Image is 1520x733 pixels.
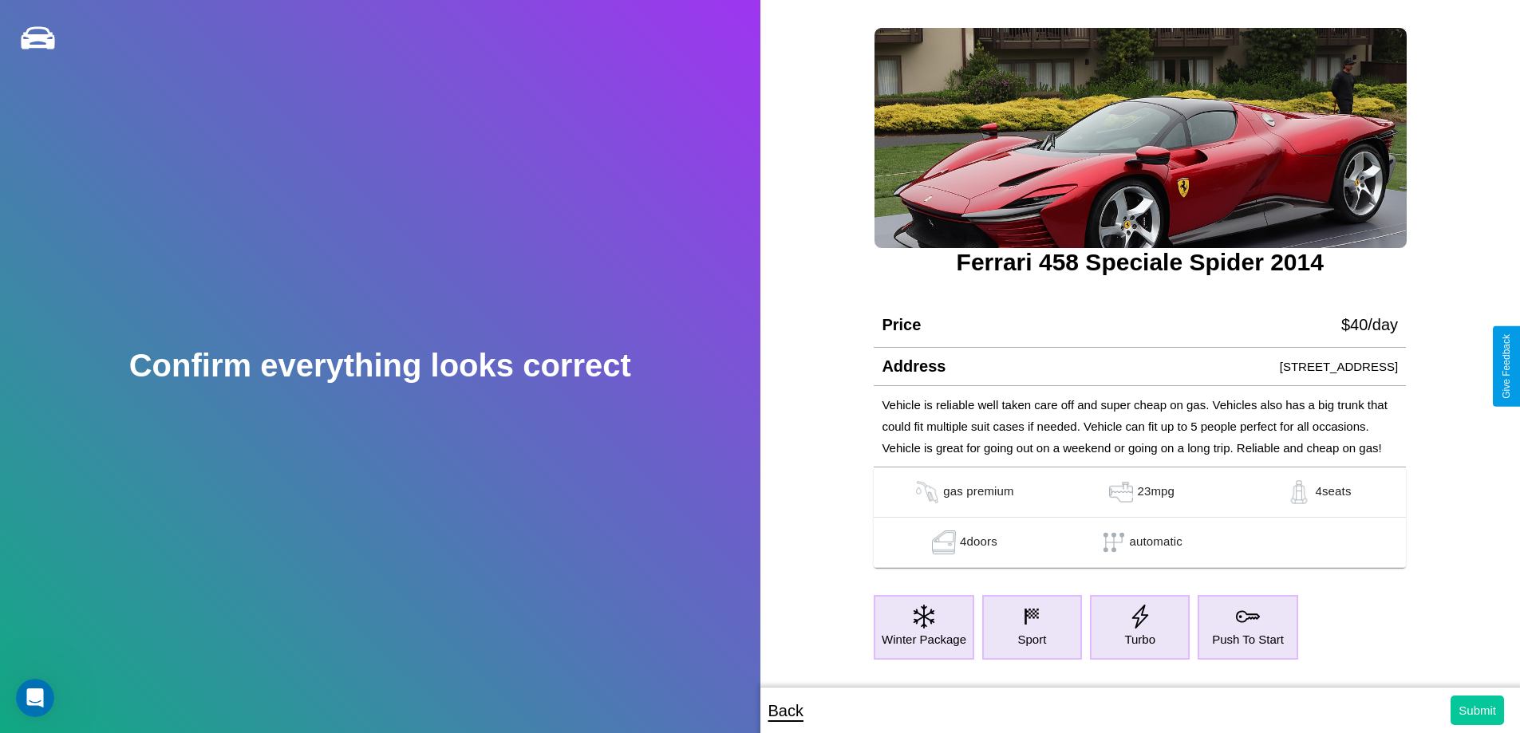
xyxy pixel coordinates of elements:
[1315,480,1351,504] p: 4 seats
[1130,530,1182,554] p: automatic
[1017,629,1046,650] p: Sport
[1280,356,1398,377] p: [STREET_ADDRESS]
[960,530,997,554] p: 4 doors
[874,467,1406,568] table: simple table
[882,316,921,334] h4: Price
[882,394,1398,459] p: Vehicle is reliable well taken care off and super cheap on gas. Vehicles also has a big trunk tha...
[1451,696,1504,725] button: Submit
[882,629,966,650] p: Winter Package
[1212,629,1284,650] p: Push To Start
[882,357,946,376] h4: Address
[129,348,631,384] h2: Confirm everything looks correct
[1105,480,1137,504] img: gas
[943,480,1013,504] p: gas premium
[1283,480,1315,504] img: gas
[768,696,803,725] p: Back
[1124,629,1155,650] p: Turbo
[874,249,1406,276] h3: Ferrari 458 Speciale Spider 2014
[1341,310,1398,339] p: $ 40 /day
[1137,480,1175,504] p: 23 mpg
[911,480,943,504] img: gas
[16,679,54,717] iframe: Intercom live chat
[928,530,960,554] img: gas
[1501,334,1512,399] div: Give Feedback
